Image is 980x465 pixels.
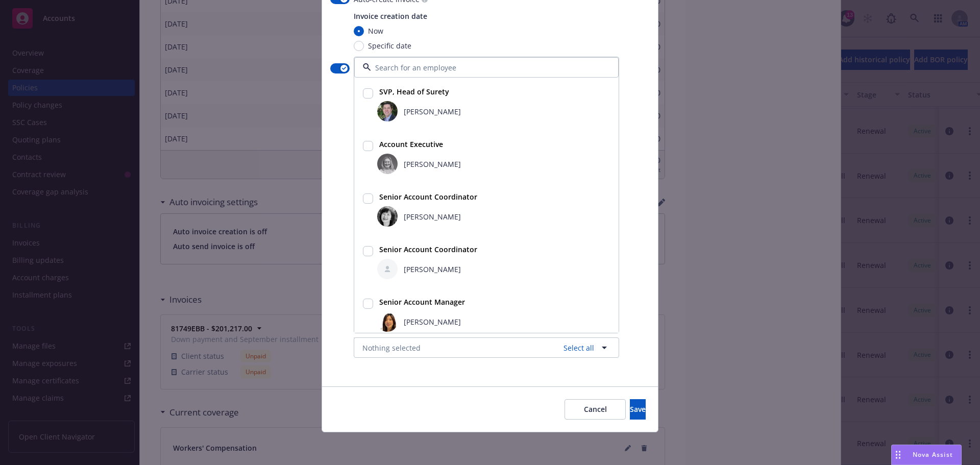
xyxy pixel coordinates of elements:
img: employee photo [377,101,398,121]
img: employee photo [377,206,398,227]
span: [PERSON_NAME] [404,316,461,327]
span: Nothing selected [362,342,421,353]
span: [PERSON_NAME] [404,159,461,169]
input: Now [354,26,364,36]
button: Nova Assist [891,445,962,465]
strong: Senior Account Coordinator [379,244,477,254]
button: Cancel [565,399,626,420]
strong: SVP, Head of Surety [379,87,449,96]
strong: Senior Account Coordinator [379,192,477,202]
strong: Senior Account Manager [379,297,465,307]
img: employee photo [377,311,398,332]
span: Save [630,404,646,414]
input: Specific date [354,41,364,51]
input: Search for an employee [371,62,598,73]
button: Save [630,399,646,420]
button: Nothing selectedSelect all [354,337,619,358]
span: [PERSON_NAME] [404,106,461,117]
span: Nova Assist [913,450,953,459]
span: Specific date [368,40,411,51]
div: Drag to move [892,445,904,464]
span: [PERSON_NAME] [404,211,461,222]
span: Now [368,26,383,36]
img: employee photo [377,154,398,174]
span: Invoice creation date [354,11,427,21]
span: Cancel [584,404,607,414]
span: [PERSON_NAME] [404,264,461,275]
strong: Account Executive [379,139,443,149]
a: Select all [559,342,594,353]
